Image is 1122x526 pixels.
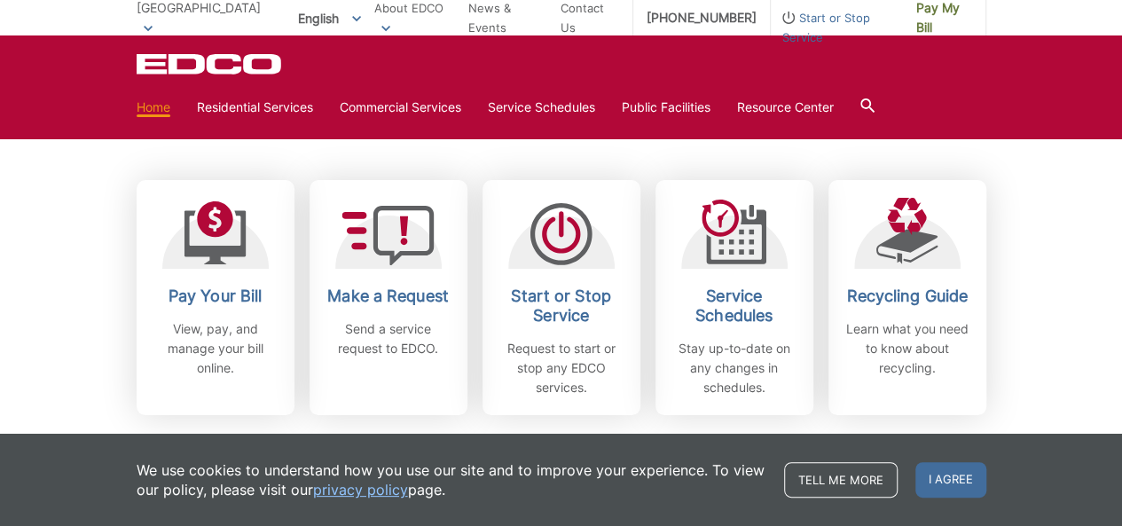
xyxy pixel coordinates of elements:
[313,480,408,499] a: privacy policy
[842,287,973,306] h2: Recycling Guide
[842,319,973,378] p: Learn what you need to know about recycling.
[496,339,627,397] p: Request to start or stop any EDCO services.
[137,98,170,117] a: Home
[137,180,294,415] a: Pay Your Bill View, pay, and manage your bill online.
[496,287,627,326] h2: Start or Stop Service
[669,339,800,397] p: Stay up-to-date on any changes in schedules.
[323,319,454,358] p: Send a service request to EDCO.
[669,287,800,326] h2: Service Schedules
[150,287,281,306] h2: Pay Your Bill
[137,460,766,499] p: We use cookies to understand how you use our site and to improve your experience. To view our pol...
[622,98,710,117] a: Public Facilities
[137,53,284,75] a: EDCD logo. Return to the homepage.
[323,287,454,306] h2: Make a Request
[310,180,467,415] a: Make a Request Send a service request to EDCO.
[150,319,281,378] p: View, pay, and manage your bill online.
[915,462,986,498] span: I agree
[488,98,595,117] a: Service Schedules
[655,180,813,415] a: Service Schedules Stay up-to-date on any changes in schedules.
[340,98,461,117] a: Commercial Services
[285,4,374,33] span: English
[197,98,313,117] a: Residential Services
[737,98,834,117] a: Resource Center
[828,180,986,415] a: Recycling Guide Learn what you need to know about recycling.
[784,462,898,498] a: Tell me more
